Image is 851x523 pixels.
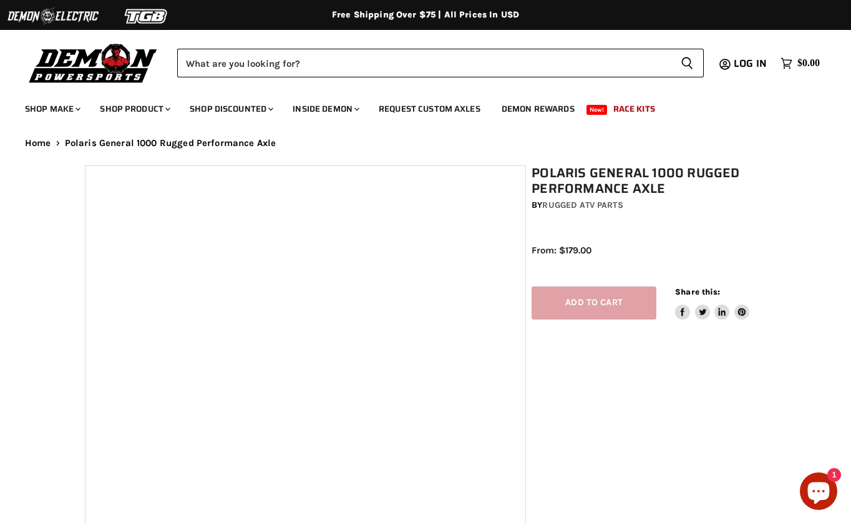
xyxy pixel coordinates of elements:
span: Log in [734,56,767,71]
a: Race Kits [604,96,664,122]
button: Search [671,49,704,77]
span: Share this: [675,287,720,296]
span: Polaris General 1000 Rugged Performance Axle [65,138,276,149]
span: $0.00 [797,57,820,69]
a: Home [25,138,51,149]
a: Demon Rewards [492,96,584,122]
ul: Main menu [16,91,817,122]
a: $0.00 [774,54,826,72]
span: New! [586,105,608,115]
a: Shop Discounted [180,96,281,122]
div: by [532,198,772,212]
form: Product [177,49,704,77]
a: Shop Product [90,96,178,122]
img: Demon Electric Logo 2 [6,4,100,28]
a: Shop Make [16,96,88,122]
span: From: $179.00 [532,245,591,256]
aside: Share this: [675,286,749,320]
a: Inside Demon [283,96,367,122]
a: Rugged ATV Parts [542,200,623,210]
input: Search [177,49,671,77]
a: Log in [728,58,774,69]
h1: Polaris General 1000 Rugged Performance Axle [532,165,772,197]
img: TGB Logo 2 [100,4,193,28]
a: Request Custom Axles [369,96,490,122]
inbox-online-store-chat: Shopify online store chat [796,472,841,513]
img: Demon Powersports [25,41,162,85]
